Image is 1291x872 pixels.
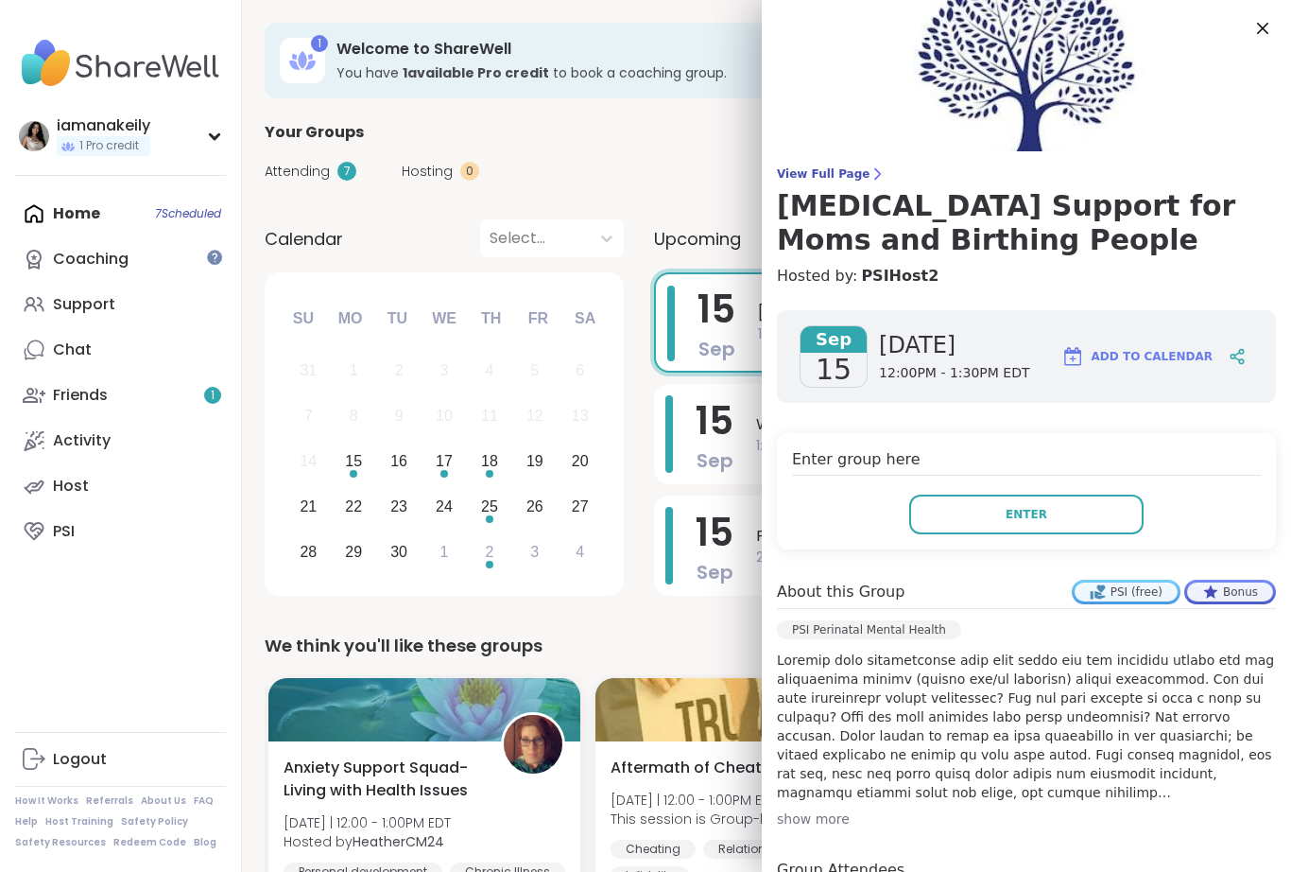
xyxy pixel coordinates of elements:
div: 10 [436,403,453,428]
span: Anxiety Support Squad- Living with Health Issues [284,757,480,802]
a: Referrals [86,794,133,808]
div: Choose Tuesday, September 23rd, 2025 [379,486,420,527]
a: Safety Resources [15,836,106,849]
div: Choose Thursday, September 25th, 2025 [470,486,510,527]
div: 24 [436,494,453,519]
div: 1 [440,539,449,565]
h4: Hosted by: [777,265,1276,288]
div: Cheating [611,840,696,859]
div: Choose Monday, September 22nd, 2025 [334,486,374,527]
a: Blog [194,836,216,849]
div: 31 [300,358,317,383]
div: 13 [572,403,589,428]
div: 20 [572,448,589,474]
p: Loremip dolo sitametconse adip elit seddo eiu tem incididu utlabo etd mag aliquaenima minimv (qui... [777,651,1276,802]
div: Choose Monday, September 15th, 2025 [334,442,374,482]
span: View Full Page [777,166,1276,182]
span: Attending [265,162,330,182]
div: 19 [526,448,543,474]
div: 5 [530,358,539,383]
span: Perinatal Mood Support for Moms [756,525,1234,548]
span: Upcoming [654,226,741,252]
div: Sa [564,298,606,340]
a: Host Training [45,815,113,828]
h4: About this Group [777,581,904,603]
div: Choose Thursday, September 18th, 2025 [470,442,510,482]
span: Your Groups [265,121,364,144]
h3: Welcome to ShareWell [336,39,1076,60]
span: [DATE] [879,330,1029,360]
div: Not available Thursday, September 4th, 2025 [470,351,510,392]
div: Choose Tuesday, September 16th, 2025 [379,442,420,482]
span: Sep [800,326,867,353]
img: ShareWell Nav Logo [15,30,226,96]
span: [MEDICAL_DATA] Support for Moms and Birthing People [758,302,1232,324]
div: Choose Sunday, September 21st, 2025 [288,486,329,527]
div: PSI (free) [1075,583,1178,602]
b: 1 available Pro credit [403,63,549,82]
div: PSI Perinatal Mental Health [777,620,961,639]
span: This session is Group-hosted [611,810,808,828]
div: Not available Tuesday, September 9th, 2025 [379,396,420,437]
span: Add to Calendar [1092,348,1213,365]
a: PSIHost2 [861,265,938,288]
span: Enter [1006,506,1047,523]
div: We [423,298,465,340]
div: 25 [481,494,498,519]
img: iamanakeily [19,121,49,151]
div: Not available Sunday, August 31st, 2025 [288,351,329,392]
div: Friends [53,385,108,406]
div: Su [283,298,324,340]
iframe: Spotlight [207,250,222,265]
div: Th [471,298,512,340]
div: 2 [395,358,404,383]
div: Choose Friday, October 3rd, 2025 [514,532,555,572]
div: Activity [53,430,111,451]
span: 1 Pro credit [79,138,139,154]
div: 4 [485,358,493,383]
a: View Full Page[MEDICAL_DATA] Support for Moms and Birthing People [777,166,1276,257]
div: 3 [440,358,449,383]
div: Choose Wednesday, October 1st, 2025 [424,532,465,572]
div: Tu [376,298,418,340]
a: Coaching [15,236,226,282]
div: 7 [304,403,313,428]
div: 30 [390,539,407,565]
div: Not available Saturday, September 13th, 2025 [559,396,600,437]
div: Not available Sunday, September 7th, 2025 [288,396,329,437]
div: Fr [517,298,559,340]
div: Choose Saturday, September 20th, 2025 [559,442,600,482]
div: 28 [300,539,317,565]
div: 18 [481,448,498,474]
a: How It Works [15,794,78,808]
div: Bonus [1187,583,1273,602]
a: Host [15,463,226,509]
span: 15 [697,283,735,336]
span: When Breastfeeding & Bodyfeeding Ends Before Ready [756,413,1234,436]
div: month 2025-09 [285,348,602,574]
div: 23 [390,494,407,519]
span: Hosting [402,162,453,182]
div: 2 [485,539,493,565]
a: Support [15,282,226,327]
div: Not available Thursday, September 11th, 2025 [470,396,510,437]
a: Safety Policy [121,815,188,828]
h4: Enter group here [792,448,1261,476]
div: Choose Saturday, October 4th, 2025 [559,532,600,572]
a: About Us [141,794,186,808]
span: 12:00PM - 1:30PM EDT [758,324,1232,344]
span: 15 [696,506,733,559]
span: 12:00PM - 1:30PM EDT [879,364,1029,383]
a: Logout [15,737,226,782]
div: Relationship struggles [703,840,863,859]
div: 0 [460,162,479,181]
div: Choose Thursday, October 2nd, 2025 [470,532,510,572]
div: iamanakeily [57,115,150,136]
span: 15 [816,353,852,387]
span: 1 [211,388,215,404]
div: Chat [53,340,92,360]
span: [DATE] | 12:00 - 1:00PM EDT [611,791,808,810]
div: 6 [576,358,584,383]
button: Enter [909,495,1144,534]
div: 26 [526,494,543,519]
